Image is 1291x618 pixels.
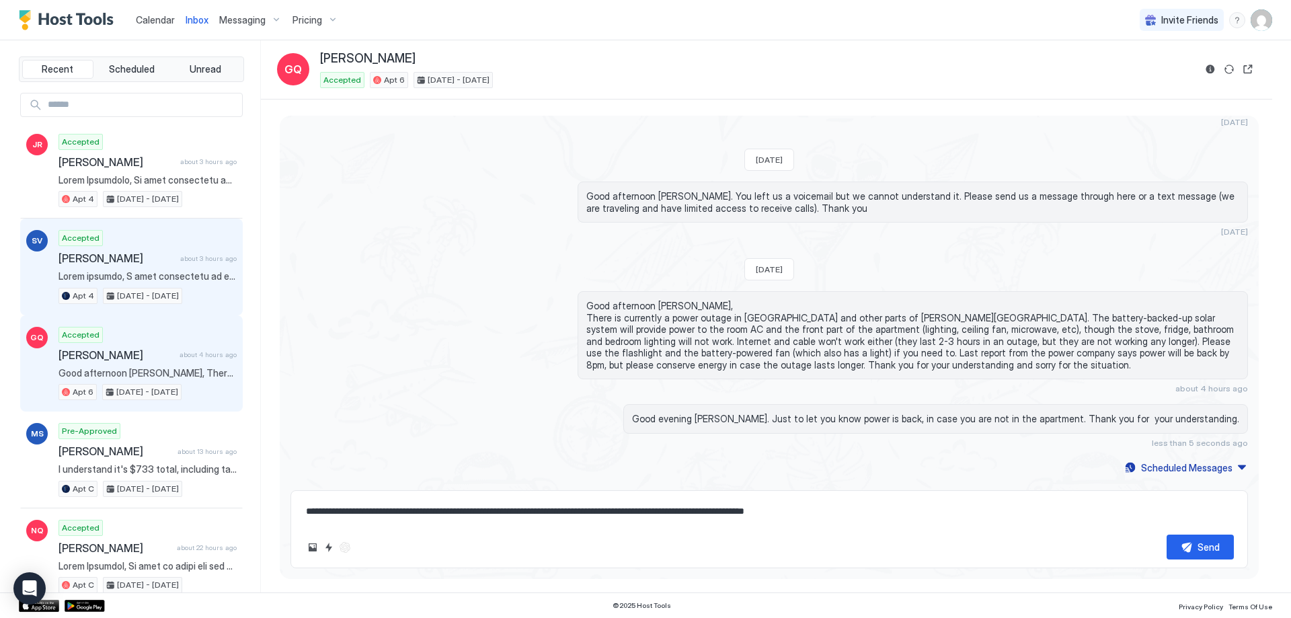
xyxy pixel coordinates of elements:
span: [DATE] - [DATE] [428,74,490,86]
button: Reservation information [1202,61,1218,77]
button: Recent [22,60,93,79]
span: [DATE] [1221,227,1248,237]
span: Apt 4 [73,290,94,302]
span: about 13 hours ago [178,447,237,456]
span: [DATE] - [DATE] [117,290,179,302]
span: Apt 6 [384,74,405,86]
span: JR [32,139,42,151]
button: Scheduled Messages [1123,459,1248,477]
a: Privacy Policy [1179,598,1223,613]
span: Calendar [136,14,175,26]
span: [PERSON_NAME] [320,51,416,67]
div: User profile [1251,9,1272,31]
span: Accepted [62,136,100,148]
span: Good afternoon [PERSON_NAME], There is currently a power outage in [GEOGRAPHIC_DATA] and other pa... [58,367,237,379]
span: [PERSON_NAME] [58,541,171,555]
span: GQ [284,61,302,77]
span: GQ [30,332,44,344]
span: Good evening [PERSON_NAME]. Just to let you know power is back, in case you are not in the apartm... [632,413,1239,425]
div: Open Intercom Messenger [13,572,46,605]
span: Inbox [186,14,208,26]
span: © 2025 Host Tools [613,601,671,610]
span: about 3 hours ago [180,157,237,166]
span: Recent [42,63,73,75]
span: Apt C [73,579,94,591]
span: Accepted [62,329,100,341]
span: SV [32,235,42,247]
input: Input Field [42,93,242,116]
span: Good afternoon [PERSON_NAME]. You left us a voicemail but we cannot understand it. Please send us... [586,190,1239,214]
span: Accepted [62,232,100,244]
span: Terms Of Use [1228,603,1272,611]
span: Privacy Policy [1179,603,1223,611]
span: [DATE] - [DATE] [117,193,179,205]
span: Accepted [323,74,361,86]
a: Google Play Store [65,600,105,612]
div: Send [1198,540,1220,554]
span: NQ [31,525,44,537]
span: less than 5 seconds ago [1152,438,1248,448]
span: [DATE] [756,155,783,165]
span: Invite Friends [1161,14,1218,26]
span: about 4 hours ago [1175,383,1248,393]
span: Scheduled [109,63,155,75]
span: Apt 6 [73,386,93,398]
span: MS [31,428,44,440]
span: [PERSON_NAME] [58,252,175,265]
span: [DATE] - [DATE] [116,386,178,398]
div: tab-group [19,56,244,82]
span: [DATE] [1221,117,1248,127]
button: Scheduled [96,60,167,79]
span: [DATE] - [DATE] [117,483,179,495]
span: [PERSON_NAME] [58,155,175,169]
span: Good afternoon [PERSON_NAME], There is currently a power outage in [GEOGRAPHIC_DATA] and other pa... [586,300,1239,371]
span: Pricing [292,14,322,26]
span: Apt 4 [73,193,94,205]
span: [PERSON_NAME] [58,348,174,362]
button: Upload image [305,539,321,555]
a: Inbox [186,13,208,27]
span: I understand it's $733 total, including taxes and fees (as hosts we don't manage the payment deta... [58,463,237,475]
span: Lorem Ipsumdolo, Si amet consectetu ad elits doeiusmod, tempori utlabor et dolo magn al eni ADMI ... [58,174,237,186]
a: Calendar [136,13,175,27]
span: about 3 hours ago [180,254,237,263]
span: Accepted [62,522,100,534]
button: Open reservation [1240,61,1256,77]
a: App Store [19,600,59,612]
button: Quick reply [321,539,337,555]
span: Lorem ipsumdo, S amet consectetu ad elits doeiusmod. Tempo, in utlabo et dolor mag ali enimadmi v... [58,270,237,282]
span: about 22 hours ago [177,543,237,552]
a: Terms Of Use [1228,598,1272,613]
span: Pre-Approved [62,425,117,437]
span: [DATE] [756,264,783,274]
span: [PERSON_NAME] [58,445,172,458]
button: Sync reservation [1221,61,1237,77]
a: Host Tools Logo [19,10,120,30]
button: Unread [169,60,241,79]
div: menu [1229,12,1245,28]
span: [DATE] - [DATE] [117,579,179,591]
span: Lorem Ipsumdol, Si amet co adipi eli sed doeiusmo tem INCI UTL Etdol Magn/Aliqu Enimadmin ve qui ... [58,560,237,572]
span: Apt C [73,483,94,495]
button: Send [1167,535,1234,559]
span: Unread [190,63,221,75]
div: Scheduled Messages [1141,461,1233,475]
span: about 4 hours ago [180,350,237,359]
span: Messaging [219,14,266,26]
